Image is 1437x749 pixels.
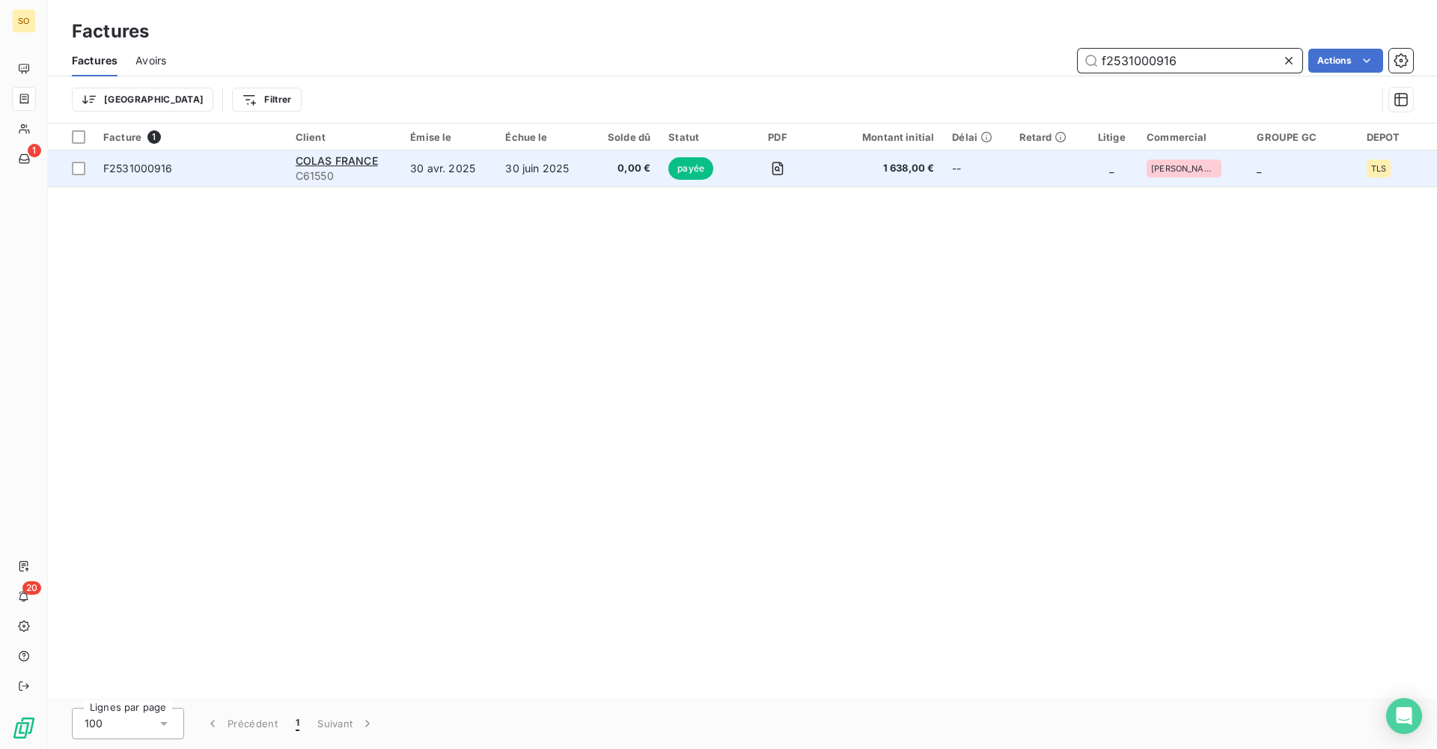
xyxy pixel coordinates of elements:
button: Précédent [196,708,287,739]
span: F2531000916 [103,162,173,175]
span: 100 [85,716,103,731]
div: DEPOT [1367,131,1428,143]
td: 30 juin 2025 [496,151,590,187]
span: 1 [28,144,41,157]
button: Filtrer [232,88,301,112]
div: Échue le [505,131,581,143]
div: SO [12,9,36,33]
button: [GEOGRAPHIC_DATA] [72,88,213,112]
img: Logo LeanPay [12,716,36,740]
span: COLAS FRANCE [296,154,378,167]
span: Facture [103,131,141,143]
span: [PERSON_NAME] [1151,164,1217,173]
td: 30 avr. 2025 [401,151,496,187]
span: _ [1109,162,1114,175]
div: Montant initial [829,131,934,143]
div: Commercial [1147,131,1239,143]
span: Avoirs [135,53,166,68]
span: _ [1257,162,1261,175]
button: Suivant [308,708,384,739]
span: TLS [1371,164,1386,173]
h3: Factures [72,18,149,45]
div: Retard [1019,131,1077,143]
span: 0,00 € [599,161,650,176]
div: Délai [952,131,1001,143]
button: 1 [287,708,308,739]
div: Émise le [410,131,487,143]
td: -- [943,151,1010,187]
div: Statut [668,131,727,143]
span: C61550 [296,169,392,184]
div: Litige [1094,131,1129,143]
span: 20 [22,581,41,595]
span: 1 [147,130,161,144]
div: Solde dû [599,131,650,143]
span: 1 638,00 € [829,161,934,176]
span: payée [668,157,713,180]
div: PDF [745,131,811,143]
button: Actions [1308,49,1383,73]
div: Open Intercom Messenger [1386,698,1422,734]
span: 1 [296,716,299,731]
div: Client [296,131,392,143]
div: GROUPE GC [1257,131,1348,143]
span: Factures [72,53,118,68]
input: Rechercher [1078,49,1302,73]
